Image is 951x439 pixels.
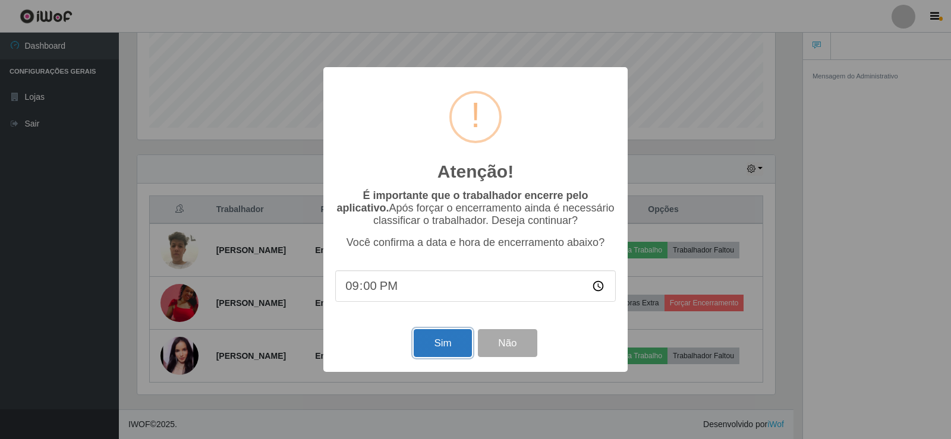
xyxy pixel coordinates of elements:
p: Você confirma a data e hora de encerramento abaixo? [335,236,616,249]
p: Após forçar o encerramento ainda é necessário classificar o trabalhador. Deseja continuar? [335,190,616,227]
button: Não [478,329,537,357]
button: Sim [414,329,471,357]
h2: Atenção! [437,161,514,182]
b: É importante que o trabalhador encerre pelo aplicativo. [336,190,588,214]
